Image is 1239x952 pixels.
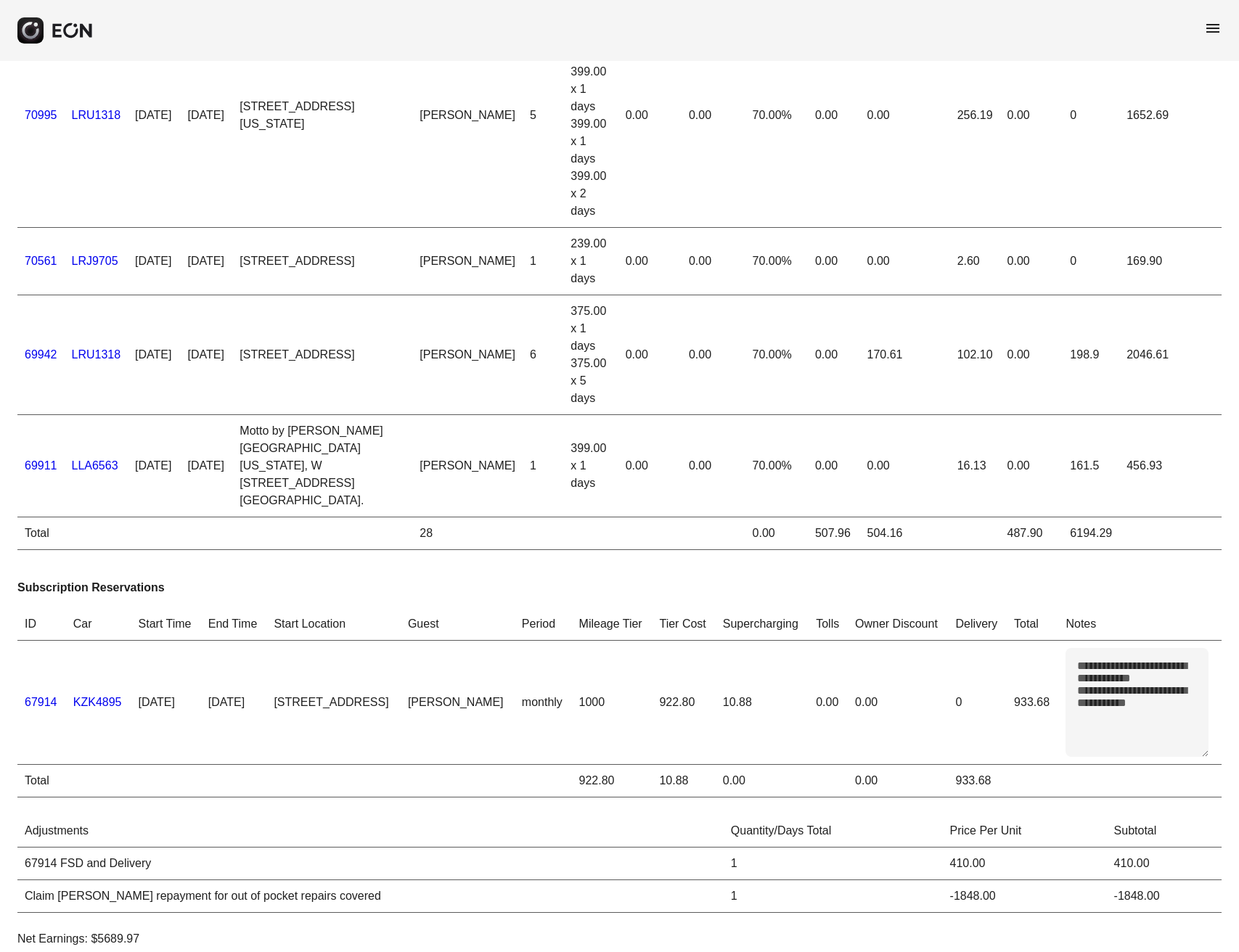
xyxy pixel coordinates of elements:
[808,4,860,228] td: 0.00
[848,765,949,797] td: 0.00
[25,696,57,708] a: 67914
[131,641,201,765] td: [DATE]
[571,303,610,355] div: 375.00 x 1 days
[571,63,610,115] div: 399.00 x 1 days
[128,295,180,415] td: [DATE]
[17,815,724,848] th: Adjustments
[745,415,808,517] td: 70.00%
[412,415,523,517] td: [PERSON_NAME]
[1063,228,1119,295] td: 0
[131,608,201,641] th: Start Time
[808,415,860,517] td: 0.00
[412,295,523,415] td: [PERSON_NAME]
[25,109,57,121] a: 70995
[17,930,1222,948] p: Net Earnings: $5689.97
[523,295,563,415] td: 6
[572,641,653,765] td: 1000
[571,168,610,220] div: 399.00 x 2 days
[232,4,412,228] td: [STREET_ADDRESS][US_STATE]
[1119,4,1176,228] td: 1652.69
[618,4,682,228] td: 0.00
[17,608,66,641] th: ID
[943,848,1107,880] td: 410.00
[618,415,682,517] td: 0.00
[401,608,515,641] th: Guest
[232,228,412,295] td: [STREET_ADDRESS]
[1063,415,1119,517] td: 161.5
[523,4,563,228] td: 5
[949,608,1007,641] th: Delivery
[180,228,232,295] td: [DATE]
[232,415,412,517] td: Motto by [PERSON_NAME][GEOGRAPHIC_DATA][US_STATE], W [STREET_ADDRESS] [GEOGRAPHIC_DATA].
[1119,415,1176,517] td: 456.93
[401,641,515,765] td: [PERSON_NAME]
[1107,815,1222,848] th: Subtotal
[180,415,232,517] td: [DATE]
[17,880,724,913] td: Claim [PERSON_NAME] repayment for out of pocket repairs covered
[860,415,950,517] td: 0.00
[618,295,682,415] td: 0.00
[17,579,1222,596] h3: Subscription Reservations
[724,848,943,880] td: 1
[652,608,715,641] th: Tier Cost
[412,4,523,228] td: [PERSON_NAME]
[25,459,57,472] a: 69911
[17,517,65,550] td: Total
[809,641,848,765] td: 0.00
[848,608,949,641] th: Owner Discount
[571,355,610,407] div: 375.00 x 5 days
[1119,295,1176,415] td: 2046.61
[682,228,745,295] td: 0.00
[949,641,1007,765] td: 0
[745,4,808,228] td: 70.00%
[571,440,610,492] div: 399.00 x 1 days
[17,848,724,880] td: 67914 FSD and Delivery
[72,348,121,361] a: LRU1318
[72,255,118,267] a: LRJ9705
[950,4,1000,228] td: 256.19
[860,228,950,295] td: 0.00
[523,415,563,517] td: 1
[1000,4,1063,228] td: 0.00
[682,415,745,517] td: 0.00
[128,228,180,295] td: [DATE]
[745,295,808,415] td: 70.00%
[1000,415,1063,517] td: 0.00
[724,815,943,848] th: Quantity/Days Total
[745,228,808,295] td: 70.00%
[1058,608,1222,641] th: Notes
[1107,880,1222,913] td: -1848.00
[72,459,118,472] a: LLA6563
[180,4,232,228] td: [DATE]
[1204,20,1222,37] span: menu
[66,608,131,641] th: Car
[1107,848,1222,880] td: 410.00
[724,880,943,913] td: 1
[128,4,180,228] td: [DATE]
[1063,517,1119,550] td: 6194.29
[716,765,809,797] td: 0.00
[745,517,808,550] td: 0.00
[943,815,1107,848] th: Price Per Unit
[860,295,950,415] td: 170.61
[25,348,57,361] a: 69942
[232,295,412,415] td: [STREET_ADDRESS]
[1000,517,1063,550] td: 487.90
[412,517,523,550] td: 28
[1119,228,1176,295] td: 169.90
[1007,608,1058,641] th: Total
[618,228,682,295] td: 0.00
[950,415,1000,517] td: 16.13
[412,228,523,295] td: [PERSON_NAME]
[73,696,122,708] a: KZK4895
[572,608,653,641] th: Mileage Tier
[266,608,401,641] th: Start Location
[943,880,1107,913] td: -1848.00
[808,228,860,295] td: 0.00
[716,608,809,641] th: Supercharging
[515,641,572,765] td: monthly
[848,641,949,765] td: 0.00
[808,295,860,415] td: 0.00
[1000,228,1063,295] td: 0.00
[652,641,715,765] td: 922.80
